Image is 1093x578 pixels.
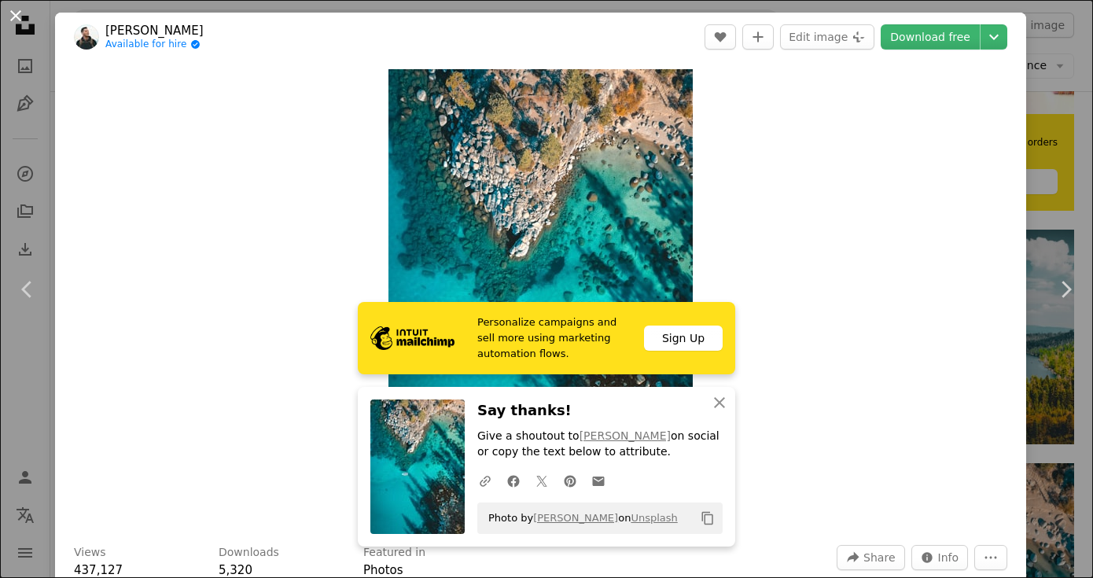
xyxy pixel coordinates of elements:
a: Share on Facebook [499,465,528,496]
h3: Downloads [219,545,279,561]
button: Zoom in on this image [388,69,693,526]
button: Edit image [780,24,874,50]
span: Personalize campaigns and sell more using marketing automation flows. [477,315,631,362]
span: Photo by on [480,506,678,531]
div: Sign Up [644,326,723,351]
img: Go to Drew Dau's profile [74,24,99,50]
img: aerial view of body of water [388,69,693,526]
img: file-1690386555781-336d1949dad1image [370,326,454,350]
a: [PERSON_NAME] [533,512,618,524]
button: Share this image [837,545,904,570]
button: More Actions [974,545,1007,570]
a: Share over email [584,465,613,496]
span: 437,127 [74,563,123,577]
p: Give a shoutout to on social or copy the text below to attribute. [477,429,723,460]
span: 5,320 [219,563,252,577]
button: Stats about this image [911,545,969,570]
a: Personalize campaigns and sell more using marketing automation flows.Sign Up [358,302,735,374]
button: Add to Collection [742,24,774,50]
a: [PERSON_NAME] [105,23,204,39]
a: [PERSON_NAME] [580,429,671,442]
button: Like [705,24,736,50]
a: Download free [881,24,980,50]
button: Choose download size [981,24,1007,50]
a: Available for hire [105,39,204,51]
a: Next [1038,214,1093,365]
span: Share [863,546,895,569]
h3: Views [74,545,106,561]
h3: Featured in [363,545,425,561]
a: Share on Pinterest [556,465,584,496]
a: Photos [363,563,403,577]
span: Info [938,546,959,569]
a: Share on Twitter [528,465,556,496]
a: Unsplash [631,512,677,524]
h3: Say thanks! [477,399,723,422]
button: Copy to clipboard [694,505,721,532]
